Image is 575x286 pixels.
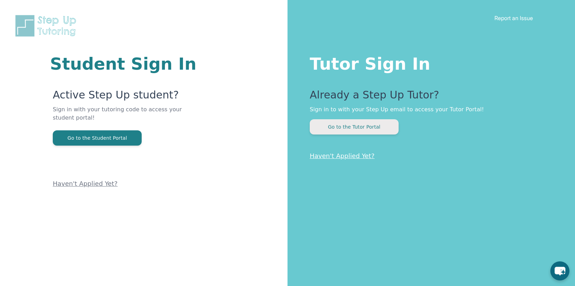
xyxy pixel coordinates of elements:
[53,180,118,187] a: Haven't Applied Yet?
[310,105,547,114] p: Sign in to with your Step Up email to access your Tutor Portal!
[310,119,399,135] button: Go to the Tutor Portal
[53,105,204,130] p: Sign in with your tutoring code to access your student portal!
[494,15,533,21] a: Report an Issue
[550,261,569,280] button: chat-button
[14,14,81,38] img: Step Up Tutoring horizontal logo
[310,152,375,159] a: Haven't Applied Yet?
[310,89,547,105] p: Already a Step Up Tutor?
[310,53,547,72] h1: Tutor Sign In
[310,123,399,130] a: Go to the Tutor Portal
[53,89,204,105] p: Active Step Up student?
[50,55,204,72] h1: Student Sign In
[53,135,142,141] a: Go to the Student Portal
[53,130,142,146] button: Go to the Student Portal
